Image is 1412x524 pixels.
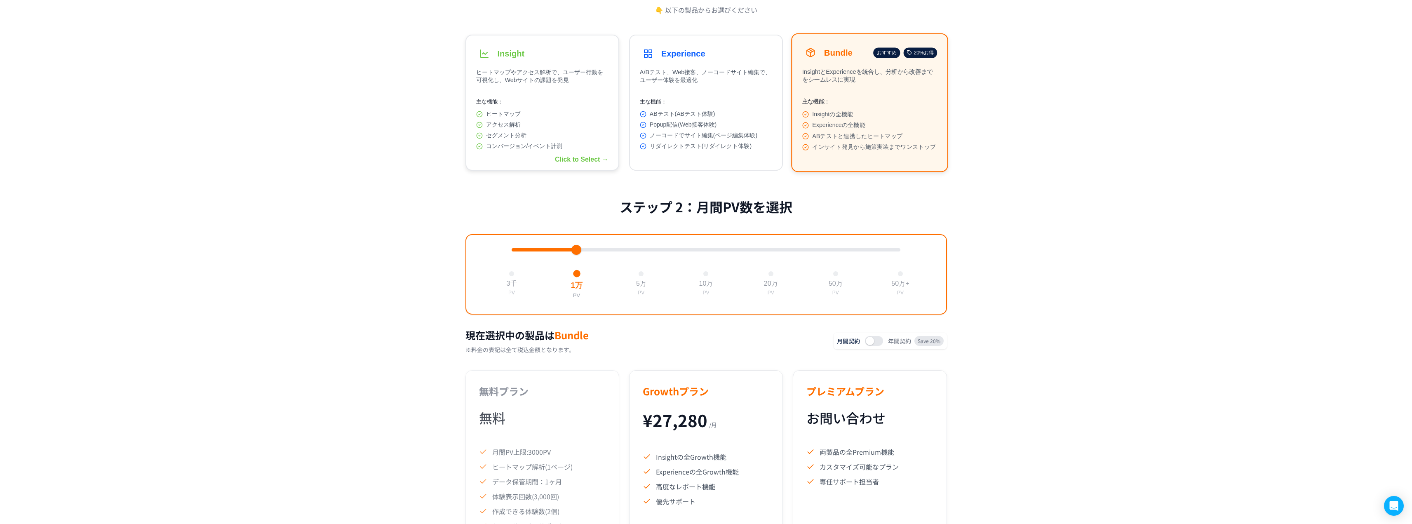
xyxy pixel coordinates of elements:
li: Insightの全Growth機能 [643,452,769,462]
p: A/Bテスト、Web接客、ノーコードサイト編集で、ユーザー体験を最適化 [640,68,772,88]
div: PV [508,290,515,296]
div: PV [768,290,774,296]
div: 20%お得 [904,47,937,58]
div: PV [832,290,839,296]
span: ABテスト(ABテスト体験) [650,110,715,118]
h3: プレミアムプラン [806,384,933,398]
li: データ保管期間：1ヶ月 [479,477,606,486]
span: Experienceの全機能 [812,122,865,129]
div: 1万 [571,281,582,290]
span: 無料 [479,408,505,427]
span: セグメント分析 [486,132,526,139]
div: 5万 [636,280,646,288]
li: ヒートマップ解析(1ページ) [479,462,606,472]
span: ヒートマップ [486,110,521,118]
span: ¥ 27,280 [643,408,707,432]
div: Open Intercom Messenger [1384,496,1404,516]
h3: Insight [498,49,525,59]
button: 10万PV [696,268,717,299]
button: 1万PV [567,266,586,302]
button: 5万PV [633,268,650,299]
span: Bundle [554,328,589,342]
span: 年間契約 [888,337,911,345]
li: 体験表示回数(3,000回) [479,491,606,501]
li: カスタマイズ可能なプラン [806,462,933,472]
li: 優先サポート [643,496,769,506]
h3: 無料プラン [479,384,606,398]
span: ノーコードでサイト編集(ページ編集体験) [650,132,757,139]
p: 主な機能： [802,98,937,106]
button: ExperienceA/Bテスト、Web接客、ノーコードサイト編集で、ユーザー体験を最適化主な機能：ABテスト(ABテスト体験)Popup配信(Web接客体験)ノーコードでサイト編集(ページ編集... [629,35,783,171]
h3: Bundle [824,48,853,57]
h3: Experience [661,49,705,59]
div: 20万 [764,280,778,288]
div: 50万 [829,280,843,288]
div: PV [573,292,580,298]
li: Experienceの全Growth機能 [643,467,769,477]
span: Popup配信(Web接客体験) [650,121,717,129]
span: 月間契約 [837,337,860,345]
div: PV [702,290,709,296]
div: 10万 [699,280,713,288]
p: 主な機能： [476,98,608,106]
div: Click to Select → [555,156,608,163]
h2: ステップ 2：月間PV数を選択 [620,197,792,216]
span: Insightの全機能 [812,110,853,118]
span: アクセス解析 [486,121,521,129]
h3: Growthプラン [643,384,769,398]
div: PV [897,290,904,296]
button: 50万+PV [888,268,912,299]
div: PV [638,290,644,296]
p: 👇 以下の製品からお選びください [655,5,757,15]
span: ABテストと連携したヒートマップ [812,132,902,140]
button: 3千PV [503,268,520,299]
span: お問い合わせ [806,408,886,427]
li: 専任サポート担当者 [806,477,933,486]
span: コンバージョン/イベント計測 [486,143,563,150]
p: ※料金の表記は全て税込金額となります。 [465,345,820,354]
p: 主な機能： [640,98,772,106]
button: Insightヒートマップやアクセス解析で、ユーザー行動を可視化し、Webサイトの課題を発見主な機能：ヒートマップアクセス解析セグメント分析コンバージョン/イベント計測Click to Sele... [465,35,619,171]
h2: 現在選択中の製品は [465,328,820,342]
p: InsightとExperienceを統合し、分析から改善までをシームレスに実現 [802,68,937,88]
p: ヒートマップやアクセス解析で、ユーザー行動を可視化し、Webサイトの課題を発見 [476,68,608,88]
span: リダイレクトテスト(リダイレクト体験) [650,143,752,150]
span: / 月 [709,421,717,429]
span: インサイト発見から施策実装までワンストップ [812,143,936,151]
div: おすすめ [874,47,900,58]
li: 両製品の全Premium機能 [806,447,933,457]
li: 高度なレポート機能 [643,482,769,491]
button: 20万PV [761,268,781,299]
button: 50万PV [825,268,846,299]
div: 3千 [507,280,517,288]
div: 50万+ [891,280,909,288]
span: Save 20% [914,336,944,346]
li: 作成できる体験数(2個) [479,506,606,516]
li: 月間PV上限:3000PV [479,447,606,457]
button: Bundleおすすめ20%お得InsightとExperienceを統合し、分析から改善までをシームレスに実現主な機能：Insightの全機能Experienceの全機能ABテストと連携したヒー... [791,33,948,172]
